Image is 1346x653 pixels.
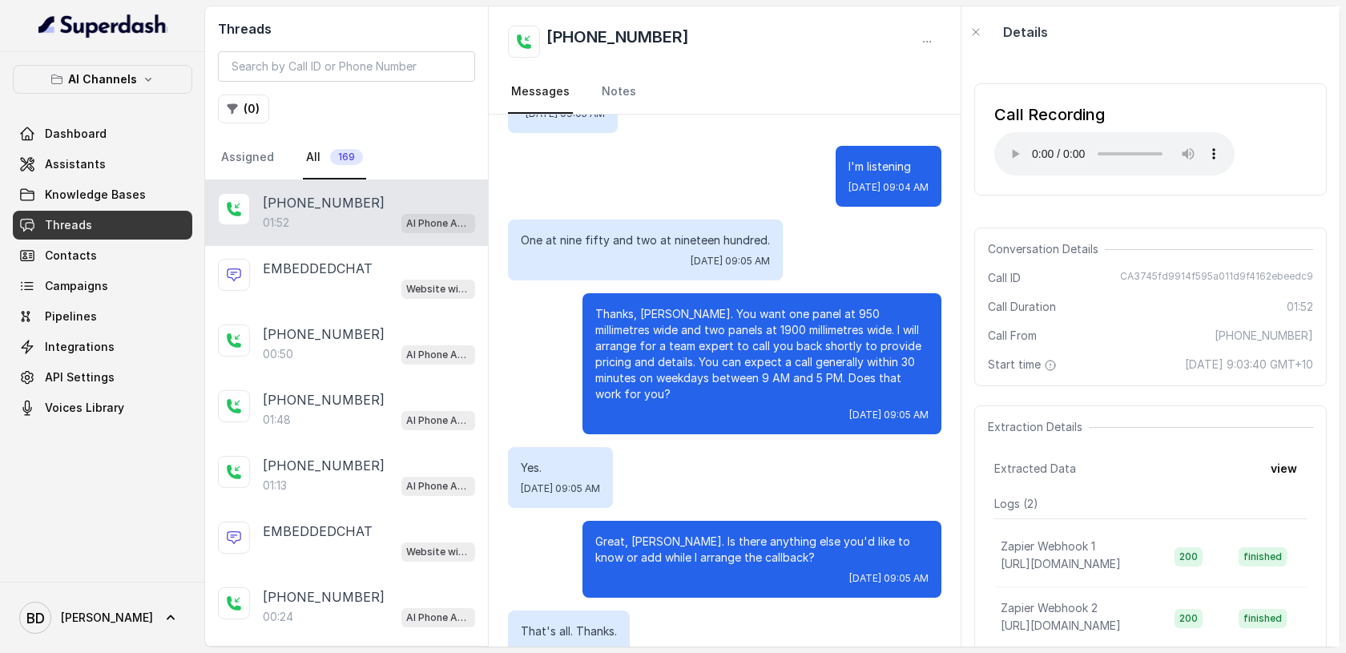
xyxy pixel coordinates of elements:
p: Website widget [406,544,470,560]
nav: Tabs [508,71,941,114]
span: 169 [330,149,363,165]
span: 200 [1175,609,1203,628]
span: [DATE] 9:03:40 GMT+10 [1185,357,1313,373]
p: Yes. [521,460,600,476]
p: EMBEDDEDCHAT [263,259,373,278]
span: Integrations [45,339,115,355]
p: That's all. Thanks. [521,623,617,639]
span: [DATE] 09:05 AM [849,572,929,585]
p: [PHONE_NUMBER] [263,390,385,409]
span: Threads [45,217,92,233]
p: [PHONE_NUMBER] [263,324,385,344]
span: [PERSON_NAME] [61,610,153,626]
button: (0) [218,95,269,123]
span: API Settings [45,369,115,385]
img: light.svg [38,13,167,38]
p: 00:50 [263,346,293,362]
a: Campaigns [13,272,192,300]
a: [PERSON_NAME] [13,595,192,640]
a: Assigned [218,136,277,179]
span: Conversation Details [988,241,1105,257]
span: [DATE] 09:04 AM [848,181,929,194]
p: AI Phone Assistant [406,347,470,363]
p: [PHONE_NUMBER] [263,456,385,475]
a: API Settings [13,363,192,392]
audio: Your browser does not support the audio element. [994,132,1235,175]
p: AI Phone Assistant [406,478,470,494]
span: 200 [1175,547,1203,566]
a: Integrations [13,333,192,361]
text: BD [26,610,45,627]
span: Assistants [45,156,106,172]
p: [PHONE_NUMBER] [263,587,385,607]
span: [URL][DOMAIN_NAME] [1001,557,1121,570]
a: Notes [598,71,639,114]
button: AI Channels [13,65,192,94]
input: Search by Call ID or Phone Number [218,51,475,82]
button: view [1261,454,1307,483]
p: AI Channels [68,70,137,89]
p: 01:13 [263,478,287,494]
span: [URL][DOMAIN_NAME] [1001,619,1121,632]
span: Campaigns [45,278,108,294]
span: [DATE] 09:05 AM [849,409,929,421]
p: I'm listening [848,159,929,175]
p: AI Phone Assistant [406,413,470,429]
span: Start time [988,357,1060,373]
p: Thanks, [PERSON_NAME]. You want one panel at 950 millimetres wide and two panels at 1900 millimet... [595,306,929,402]
a: Pipelines [13,302,192,331]
span: [PHONE_NUMBER] [1215,328,1313,344]
a: Dashboard [13,119,192,148]
span: finished [1239,547,1287,566]
p: EMBEDDEDCHAT [263,522,373,541]
p: Website widget [406,281,470,297]
span: CA3745fd9914f595a011d9f4162ebeedc9 [1120,270,1313,286]
div: Call Recording [994,103,1235,126]
span: Dashboard [45,126,107,142]
p: 00:24 [263,609,293,625]
span: Call ID [988,270,1021,286]
p: Logs ( 2 ) [994,496,1307,512]
span: [DATE] 09:05 AM [691,255,770,268]
span: Call Duration [988,299,1056,315]
a: Threads [13,211,192,240]
p: Great, [PERSON_NAME]. Is there anything else you'd like to know or add while I arrange the callback? [595,534,929,566]
h2: [PHONE_NUMBER] [546,26,689,58]
p: [PHONE_NUMBER] [263,193,385,212]
span: Extraction Details [988,419,1089,435]
p: 01:52 [263,215,289,231]
a: Knowledge Bases [13,180,192,209]
h2: Threads [218,19,475,38]
span: Voices Library [45,400,124,416]
p: Zapier Webhook 1 [1001,538,1095,554]
span: Knowledge Bases [45,187,146,203]
a: Assistants [13,150,192,179]
span: finished [1239,609,1287,628]
span: Call From [988,328,1037,344]
p: 01:48 [263,412,291,428]
p: Zapier Webhook 2 [1001,600,1098,616]
p: AI Phone Assistant [406,610,470,626]
p: AI Phone Assistant [406,216,470,232]
span: Pipelines [45,308,97,324]
nav: Tabs [218,136,475,179]
a: Voices Library [13,393,192,422]
p: Details [1003,22,1048,42]
p: One at nine fifty and two at nineteen hundred. [521,232,770,248]
a: Contacts [13,241,192,270]
span: Extracted Data [994,461,1076,477]
span: [DATE] 09:05 AM [521,482,600,495]
a: Messages [508,71,573,114]
span: 01:52 [1287,299,1313,315]
span: Contacts [45,248,97,264]
a: All169 [303,136,366,179]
